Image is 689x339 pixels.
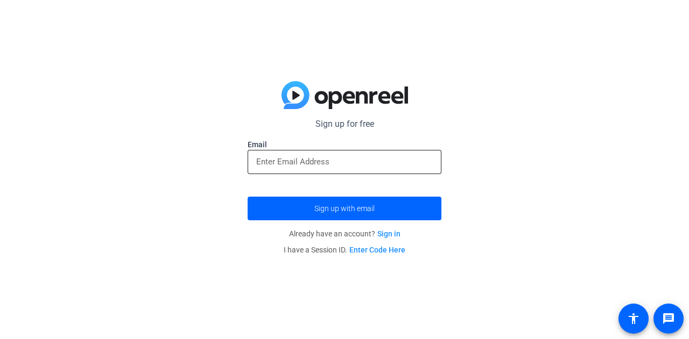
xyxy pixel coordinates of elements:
input: Enter Email Address [256,155,433,168]
span: I have a Session ID. [284,246,405,254]
p: Sign up for free [248,118,441,131]
mat-icon: accessibility [627,312,640,325]
label: Email [248,139,441,150]
mat-icon: message [662,312,675,325]
a: Enter Code Here [349,246,405,254]
span: Already have an account? [289,229,400,238]
img: blue-gradient.svg [282,81,408,109]
a: Sign in [377,229,400,238]
button: Sign up with email [248,197,441,220]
